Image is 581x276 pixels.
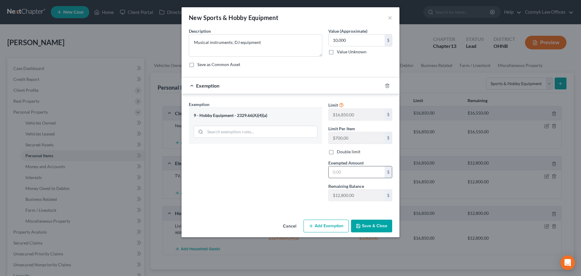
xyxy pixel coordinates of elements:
[329,190,385,201] input: --
[337,49,366,55] label: Value Unknown
[304,220,349,232] button: Add Exemption
[328,28,367,34] label: Value (Approximate)
[385,166,392,178] div: $
[388,14,392,21] button: ×
[328,125,355,132] label: Limit Per Item
[278,220,301,232] button: Cancel
[205,126,317,138] input: Search exemption rules...
[328,160,364,165] span: Exempted Amount
[329,35,385,46] input: 0.00
[328,183,364,189] label: Remaining Balance
[189,28,211,34] span: Description
[385,190,392,201] div: $
[329,109,385,120] input: --
[189,102,209,107] span: Exemption
[329,132,385,144] input: --
[328,102,338,108] span: Limit
[385,35,392,46] div: $
[329,166,385,178] input: 0.00
[351,220,392,232] button: Save & Close
[197,62,240,68] label: Save as Common Asset
[560,255,575,270] div: Open Intercom Messenger
[337,149,360,155] label: Double limit
[196,83,219,88] span: Exemption
[385,109,392,120] div: $
[189,13,278,22] div: New Sports & Hobby Equipment
[385,132,392,144] div: $
[194,113,317,118] div: 9 - Hobby Equipment - 2329.66(A)(4)(a)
